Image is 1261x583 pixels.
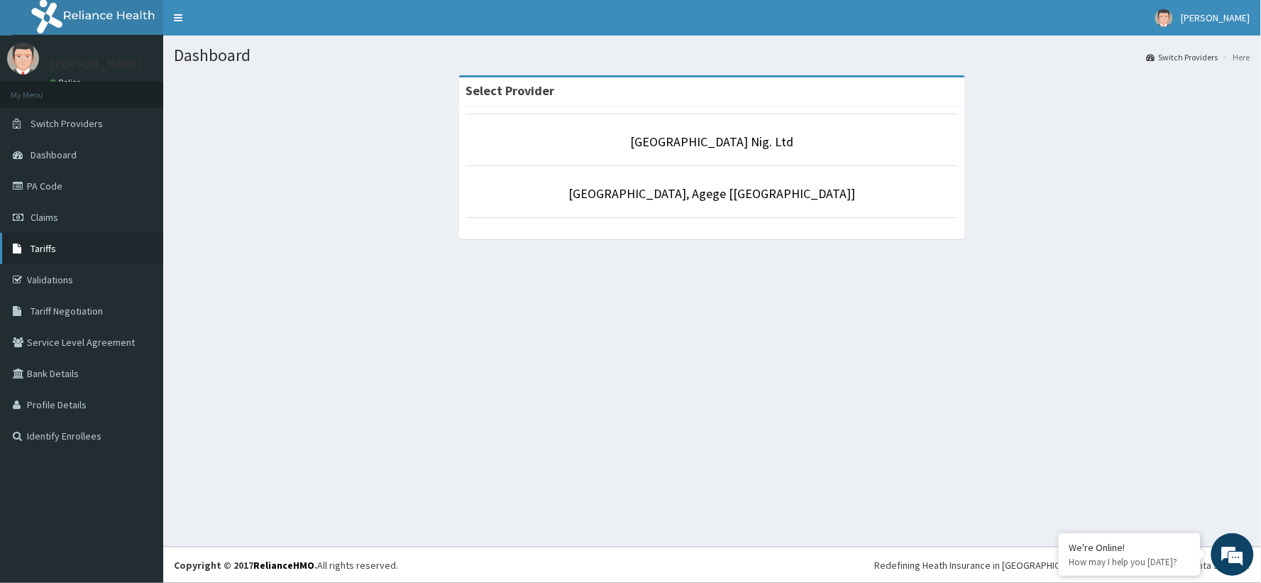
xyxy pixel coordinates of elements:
[50,58,143,70] p: [PERSON_NAME]
[31,117,103,130] span: Switch Providers
[26,71,57,107] img: d_794563401_company_1708531726252_794563401
[31,211,58,224] span: Claims
[875,558,1250,572] div: Redefining Heath Insurance in [GEOGRAPHIC_DATA] using Telemedicine and Data Science!
[1155,9,1173,27] img: User Image
[1182,11,1250,24] span: [PERSON_NAME]
[174,46,1250,65] h1: Dashboard
[31,148,77,161] span: Dashboard
[1069,556,1190,568] p: How may I help you today?
[569,185,856,202] a: [GEOGRAPHIC_DATA], Agege [[GEOGRAPHIC_DATA]]
[7,43,39,75] img: User Image
[631,134,794,150] a: [GEOGRAPHIC_DATA] Nig. Ltd
[1220,51,1250,63] li: Here
[74,80,238,98] div: Chat with us now
[466,82,555,99] strong: Select Provider
[174,559,317,572] strong: Copyright © 2017 .
[7,388,270,437] textarea: Type your message and hit 'Enter'
[50,77,84,87] a: Online
[1069,541,1190,554] div: We're Online!
[31,305,103,317] span: Tariff Negotiation
[233,7,267,41] div: Minimize live chat window
[1147,51,1218,63] a: Switch Providers
[31,242,56,255] span: Tariffs
[163,547,1261,583] footer: All rights reserved.
[82,179,196,322] span: We're online!
[253,559,314,572] a: RelianceHMO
